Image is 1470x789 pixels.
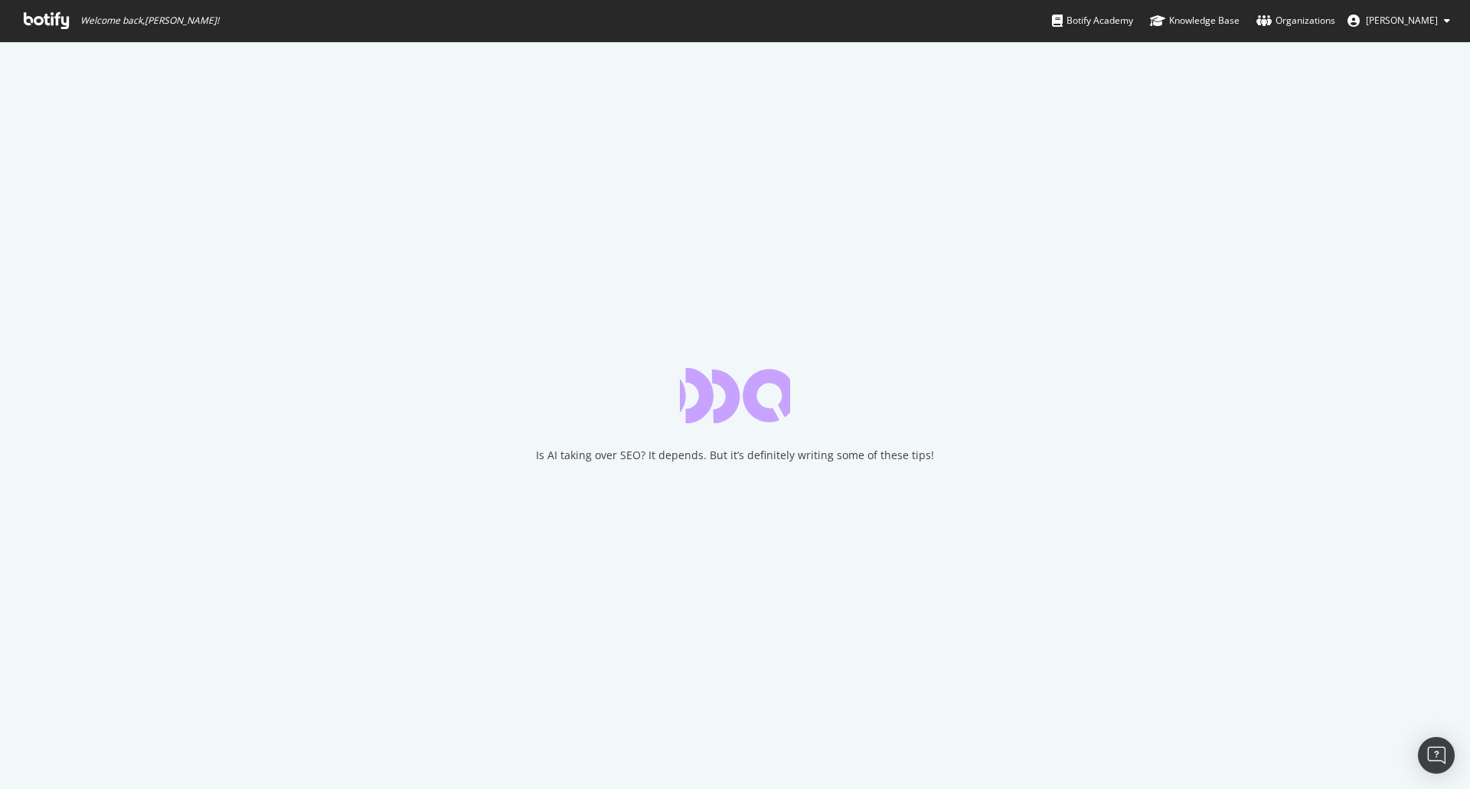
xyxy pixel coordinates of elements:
[1150,13,1240,28] div: Knowledge Base
[1256,13,1335,28] div: Organizations
[1052,13,1133,28] div: Botify Academy
[536,448,934,463] div: Is AI taking over SEO? It depends. But it’s definitely writing some of these tips!
[1335,8,1462,33] button: [PERSON_NAME]
[1418,737,1455,774] div: Open Intercom Messenger
[80,15,219,27] span: Welcome back, [PERSON_NAME] !
[680,368,790,423] div: animation
[1366,14,1438,27] span: Titus Koshy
